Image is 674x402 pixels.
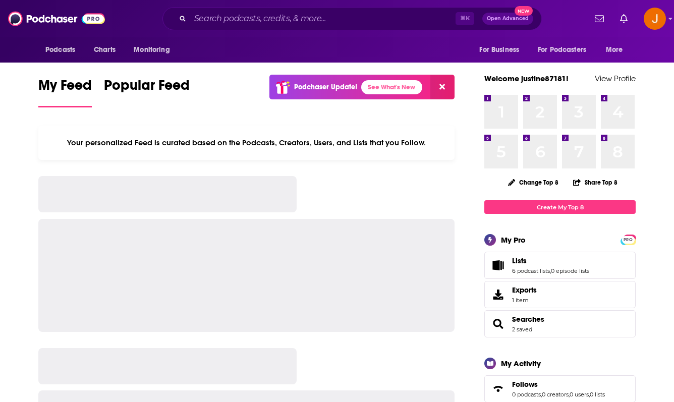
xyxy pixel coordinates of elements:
a: View Profile [595,74,636,83]
div: My Pro [501,235,526,245]
span: PRO [622,236,634,244]
a: Searches [512,315,544,324]
a: Show notifications dropdown [616,10,632,27]
button: open menu [38,40,88,60]
a: 0 lists [590,391,605,398]
span: Lists [484,252,636,279]
span: Exports [512,285,537,295]
span: , [550,267,551,274]
span: Monitoring [134,43,170,57]
span: , [541,391,542,398]
span: More [606,43,623,57]
img: Podchaser - Follow, Share and Rate Podcasts [8,9,105,28]
span: Open Advanced [487,16,529,21]
div: My Activity [501,359,541,368]
p: Podchaser Update! [294,83,357,91]
div: Your personalized Feed is curated based on the Podcasts, Creators, Users, and Lists that you Follow. [38,126,455,160]
span: Exports [488,288,508,302]
a: Lists [488,258,508,272]
a: 6 podcast lists [512,267,550,274]
a: Welcome justine87181! [484,74,569,83]
button: Show profile menu [644,8,666,30]
a: Charts [87,40,122,60]
a: Show notifications dropdown [591,10,608,27]
a: 0 podcasts [512,391,541,398]
span: 1 item [512,297,537,304]
button: open menu [127,40,183,60]
span: Popular Feed [104,77,190,100]
span: Searches [484,310,636,337]
a: Create My Top 8 [484,200,636,214]
button: open menu [599,40,636,60]
a: My Feed [38,77,92,107]
span: Podcasts [45,43,75,57]
a: Searches [488,317,508,331]
a: Lists [512,256,589,265]
a: See What's New [361,80,422,94]
a: Popular Feed [104,77,190,107]
div: Search podcasts, credits, & more... [162,7,542,30]
span: Logged in as justine87181 [644,8,666,30]
span: , [589,391,590,398]
a: 2 saved [512,326,532,333]
span: My Feed [38,77,92,100]
span: New [515,6,533,16]
a: Follows [488,382,508,396]
a: Follows [512,380,605,389]
button: Change Top 8 [502,176,565,189]
button: Share Top 8 [573,173,618,192]
a: 0 creators [542,391,569,398]
a: PRO [622,236,634,243]
img: User Profile [644,8,666,30]
span: For Podcasters [538,43,586,57]
button: Open AdvancedNew [482,13,533,25]
input: Search podcasts, credits, & more... [190,11,456,27]
a: 0 users [570,391,589,398]
span: Charts [94,43,116,57]
button: open menu [531,40,601,60]
span: Lists [512,256,527,265]
span: Follows [512,380,538,389]
button: open menu [472,40,532,60]
span: For Business [479,43,519,57]
a: 0 episode lists [551,267,589,274]
span: ⌘ K [456,12,474,25]
span: , [569,391,570,398]
a: Exports [484,281,636,308]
